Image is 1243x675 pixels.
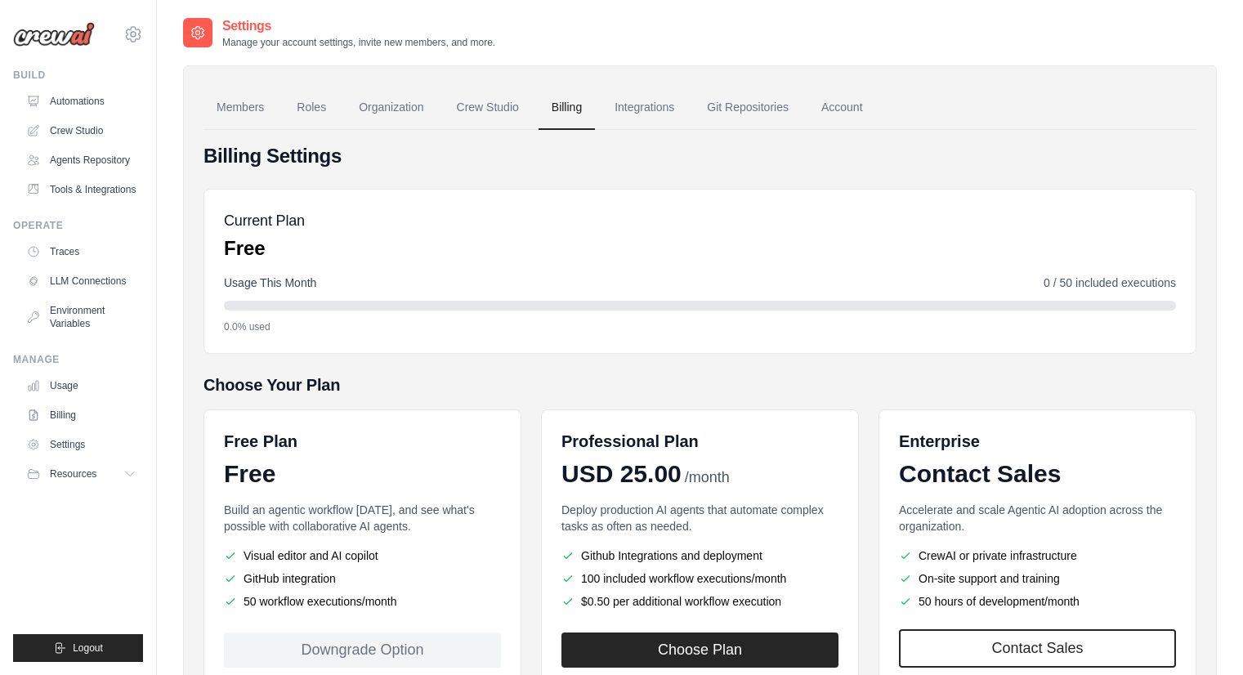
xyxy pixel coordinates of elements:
[899,459,1176,489] div: Contact Sales
[899,502,1176,534] p: Accelerate and scale Agentic AI adoption across the organization.
[203,373,1196,396] h5: Choose Your Plan
[224,209,305,232] h5: Current Plan
[224,320,271,333] span: 0.0% used
[224,633,501,668] div: Downgrade Option
[224,548,501,564] li: Visual editor and AI copilot
[224,502,501,534] p: Build an agentic workflow [DATE], and see what's possible with collaborative AI agents.
[224,235,305,262] p: Free
[20,177,143,203] a: Tools & Integrations
[808,86,876,130] a: Account
[13,353,143,366] div: Manage
[224,459,501,489] div: Free
[284,86,339,130] a: Roles
[224,430,297,453] h6: Free Plan
[224,275,316,291] span: Usage This Month
[1044,275,1176,291] span: 0 / 50 included executions
[685,467,730,489] span: /month
[899,629,1176,668] a: Contact Sales
[20,431,143,458] a: Settings
[73,641,103,655] span: Logout
[50,467,96,481] span: Resources
[20,239,143,265] a: Traces
[20,402,143,428] a: Billing
[20,88,143,114] a: Automations
[561,430,699,453] h6: Professional Plan
[20,268,143,294] a: LLM Connections
[224,570,501,587] li: GitHub integration
[899,548,1176,564] li: CrewAI or private infrastructure
[222,16,495,36] h2: Settings
[203,143,1196,169] h4: Billing Settings
[20,461,143,487] button: Resources
[899,570,1176,587] li: On-site support and training
[20,147,143,173] a: Agents Repository
[224,593,501,610] li: 50 workflow executions/month
[561,459,682,489] span: USD 25.00
[561,593,838,610] li: $0.50 per additional workflow execution
[444,86,532,130] a: Crew Studio
[13,69,143,82] div: Build
[20,297,143,337] a: Environment Variables
[222,36,495,49] p: Manage your account settings, invite new members, and more.
[203,86,277,130] a: Members
[20,118,143,144] a: Crew Studio
[601,86,687,130] a: Integrations
[561,570,838,587] li: 100 included workflow executions/month
[539,86,595,130] a: Billing
[561,633,838,668] button: Choose Plan
[13,22,95,47] img: Logo
[13,219,143,232] div: Operate
[13,634,143,662] button: Logout
[899,430,1176,453] h6: Enterprise
[346,86,436,130] a: Organization
[899,593,1176,610] li: 50 hours of development/month
[561,548,838,564] li: Github Integrations and deployment
[561,502,838,534] p: Deploy production AI agents that automate complex tasks as often as needed.
[694,86,802,130] a: Git Repositories
[20,373,143,399] a: Usage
